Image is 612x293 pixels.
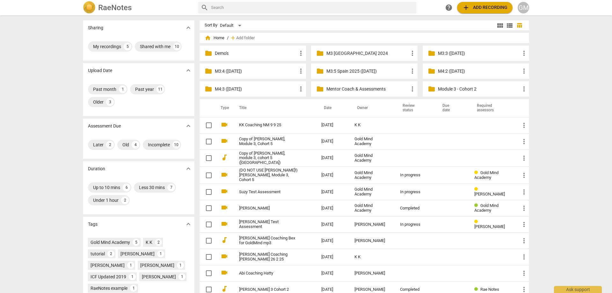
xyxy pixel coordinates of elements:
[184,23,193,33] button: Show more
[239,123,298,128] a: KK Coaching NM 9 9 25
[428,85,435,93] span: folder
[135,86,154,92] div: Past year
[93,86,116,92] div: Past month
[157,250,164,257] div: 1
[215,99,231,117] th: Type
[91,285,127,291] div: RaeNotes example
[409,67,416,75] span: more_vert
[354,137,390,146] div: Gold Mind Academy
[354,238,390,243] div: [PERSON_NAME]
[185,165,192,172] span: expand_more
[354,222,390,227] div: [PERSON_NAME]
[239,190,298,194] a: Suzy Test Assessment
[239,252,298,262] a: [PERSON_NAME] Coaching [PERSON_NAME] 26 2 25
[221,253,228,260] span: videocam
[428,49,435,57] span: folder
[93,43,121,50] div: My recordings
[155,239,162,246] div: 2
[297,85,305,93] span: more_vert
[236,36,255,40] span: Add folder
[107,250,114,257] div: 2
[354,287,390,292] div: [PERSON_NAME]
[520,67,528,75] span: more_vert
[121,196,129,204] div: 2
[133,239,140,246] div: 5
[123,184,130,191] div: 6
[205,23,217,28] div: Sort By
[93,184,120,191] div: Up to 10 mins
[520,188,528,196] span: more_vert
[474,287,480,292] span: Review status: completed
[474,170,499,180] span: Gold Mind Academy
[520,204,528,212] span: more_vert
[91,262,125,268] div: [PERSON_NAME]
[316,150,349,167] td: [DATE]
[316,133,349,150] td: [DATE]
[122,142,129,148] div: Old
[146,239,152,245] div: K K
[184,164,193,173] button: Show more
[354,255,390,260] div: K K
[316,265,349,282] td: [DATE]
[98,3,132,12] h2: RaeNotes
[326,86,409,92] p: Mentor Coach & Assessments
[88,123,121,129] p: Assessment Due
[349,99,395,117] th: Owner
[462,4,470,11] span: add
[227,36,229,40] span: /
[215,50,297,57] p: Demo's
[205,49,212,57] span: folder
[428,67,435,75] span: folder
[409,49,416,57] span: more_vert
[88,25,103,31] p: Sharing
[185,122,192,130] span: expand_more
[172,141,180,149] div: 10
[221,171,228,179] span: videocam
[205,67,212,75] span: folder
[184,121,193,131] button: Show more
[221,204,228,211] span: videocam
[184,66,193,75] button: Show more
[215,86,297,92] p: M4:3 (7th July 2025)
[354,153,390,163] div: Gold Mind Academy
[221,220,228,228] span: videocam
[119,85,127,93] div: 1
[520,138,528,145] span: more_vert
[400,206,430,211] div: Completed
[520,221,528,228] span: more_vert
[139,184,165,191] div: Less 30 mins
[438,86,520,92] p: Module 3 - Cohort 2
[520,172,528,179] span: more_vert
[173,43,181,50] div: 10
[239,271,298,276] a: Abi Coaching Hatty
[474,203,480,208] span: Review status: completed
[395,99,435,117] th: Review status
[354,123,390,128] div: K K
[220,20,244,31] div: Default
[474,203,499,213] span: Gold Mind Academy
[211,3,414,13] input: Search
[514,21,524,30] button: Table view
[316,117,349,133] td: [DATE]
[201,4,208,11] span: search
[316,85,324,93] span: folder
[520,269,528,277] span: more_vert
[93,142,104,148] div: Later
[140,43,171,50] div: Shared with me
[221,187,228,195] span: videocam
[457,2,513,13] button: Upload
[520,85,528,93] span: more_vert
[221,137,228,145] span: videocam
[221,285,228,293] span: audiotrack
[83,1,193,14] a: LogoRaeNotes
[316,184,349,200] td: [DATE]
[185,220,192,228] span: expand_more
[83,1,96,14] img: Logo
[106,141,114,149] div: 2
[445,4,453,11] span: help
[239,151,298,165] a: Copy of [PERSON_NAME], module 3, cohort 5 ([GEOGRAPHIC_DATA])
[127,262,134,269] div: 1
[205,85,212,93] span: folder
[239,220,298,229] a: [PERSON_NAME] Test Assessment
[221,236,228,244] span: audiotrack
